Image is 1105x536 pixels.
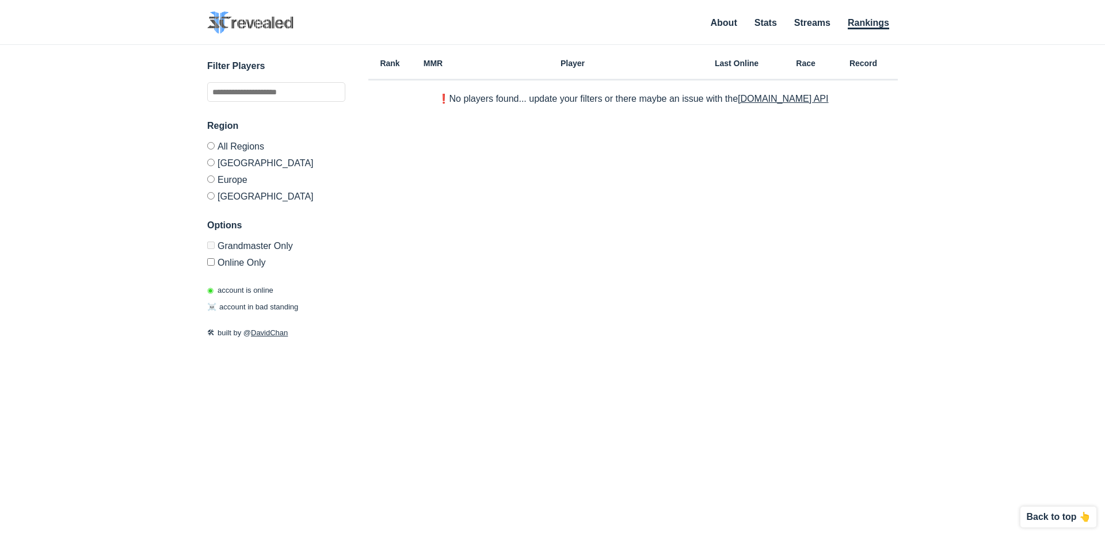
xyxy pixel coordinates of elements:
[207,303,216,311] span: ☠️
[251,328,288,337] a: DavidChan
[848,18,889,29] a: Rankings
[455,59,691,67] h6: Player
[207,328,215,337] span: 🛠
[207,192,215,200] input: [GEOGRAPHIC_DATA]
[411,59,455,67] h6: MMR
[207,59,345,73] h3: Filter Players
[207,171,345,187] label: Europe
[207,219,345,232] h3: Options
[207,242,345,254] label: Only Show accounts currently in Grandmaster
[207,242,215,249] input: Grandmaster Only
[207,286,214,294] span: ◉
[794,18,830,28] a: Streams
[207,154,345,171] label: [GEOGRAPHIC_DATA]
[207,119,345,133] h3: Region
[207,142,215,150] input: All Regions
[207,12,294,34] img: SC2 Revealed
[738,94,828,104] a: [DOMAIN_NAME] API
[755,18,777,28] a: Stats
[207,285,273,296] p: account is online
[207,159,215,166] input: [GEOGRAPHIC_DATA]
[711,18,737,28] a: About
[207,327,345,339] p: built by @
[368,59,411,67] h6: Rank
[438,94,829,104] p: ❗️No players found... update your filters or there maybe an issue with the
[207,254,345,267] label: Only show accounts currently laddering
[207,187,345,201] label: [GEOGRAPHIC_DATA]
[691,59,783,67] h6: Last Online
[829,59,898,67] h6: Record
[207,258,215,266] input: Online Only
[207,301,298,313] p: account in bad standing
[207,175,215,183] input: Europe
[207,142,345,154] label: All Regions
[783,59,829,67] h6: Race
[1026,512,1091,522] p: Back to top 👆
